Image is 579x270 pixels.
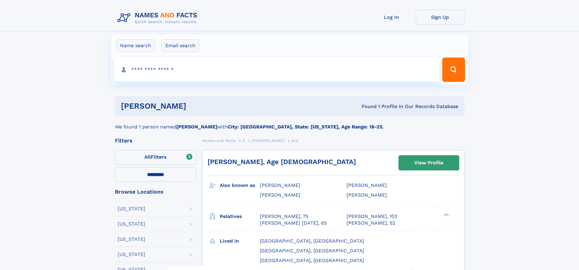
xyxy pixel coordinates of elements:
[260,192,300,198] span: [PERSON_NAME]
[202,137,236,144] a: Names and Facts
[118,222,145,226] div: [US_STATE]
[144,154,151,160] span: All
[260,248,364,254] span: [GEOGRAPHIC_DATA], [GEOGRAPHIC_DATA]
[274,103,458,110] div: Found 1 Profile In Our Records Database
[220,211,260,222] h3: Relatives
[176,124,217,130] b: [PERSON_NAME]
[208,158,356,166] a: [PERSON_NAME], Age [DEMOGRAPHIC_DATA]
[118,252,145,257] div: [US_STATE]
[115,116,464,131] div: We found 1 person named with .
[161,39,199,52] label: Email search
[442,58,465,82] button: Search Button
[414,156,443,170] div: View Profile
[416,10,464,25] a: Sign Up
[260,213,308,220] a: [PERSON_NAME], 75
[243,137,245,144] a: E
[252,137,284,144] a: [PERSON_NAME]
[260,182,300,188] span: [PERSON_NAME]
[115,138,196,143] div: Filters
[114,58,440,82] input: search input
[115,10,202,26] img: Logo Names and Facts
[367,10,416,25] a: Log In
[220,180,260,191] h3: Also known as
[260,220,327,226] a: [PERSON_NAME] [DATE], 65
[243,139,245,143] span: E
[346,220,395,226] a: [PERSON_NAME], 52
[442,213,449,217] div: ❯
[346,192,387,198] span: [PERSON_NAME]
[399,156,459,170] a: View Profile
[291,139,298,143] span: Ava
[118,206,145,211] div: [US_STATE]
[346,213,397,220] a: [PERSON_NAME], 103
[346,182,387,188] span: [PERSON_NAME]
[260,238,364,244] span: [GEOGRAPHIC_DATA], [GEOGRAPHIC_DATA]
[115,189,196,195] div: Browse Locations
[228,124,382,130] b: City: [GEOGRAPHIC_DATA], State: [US_STATE], Age Range: 18-25
[252,139,284,143] span: [PERSON_NAME]
[121,102,274,110] h1: [PERSON_NAME]
[260,258,364,263] span: [GEOGRAPHIC_DATA], [GEOGRAPHIC_DATA]
[118,237,145,242] div: [US_STATE]
[116,39,155,52] label: Name search
[220,236,260,246] h3: Lived in
[115,150,196,165] label: Filters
